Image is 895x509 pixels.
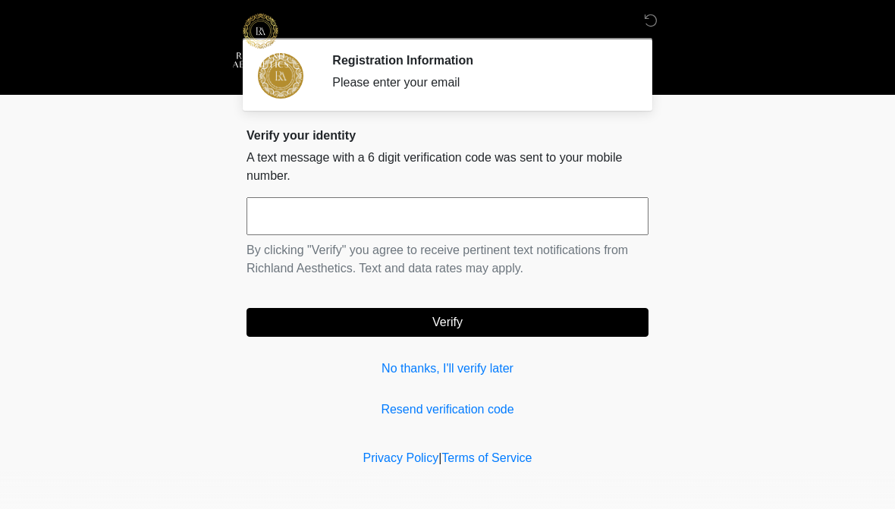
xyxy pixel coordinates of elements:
[438,451,441,464] a: |
[247,241,648,278] p: By clicking "Verify" you agree to receive pertinent text notifications from Richland Aesthetics. ...
[247,360,648,378] a: No thanks, I'll verify later
[247,308,648,337] button: Verify
[363,451,439,464] a: Privacy Policy
[332,74,626,92] div: Please enter your email
[247,401,648,419] a: Resend verification code
[231,11,290,70] img: Richland Aesthetics Logo
[247,128,648,143] h2: Verify your identity
[247,149,648,185] p: A text message with a 6 digit verification code was sent to your mobile number.
[441,451,532,464] a: Terms of Service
